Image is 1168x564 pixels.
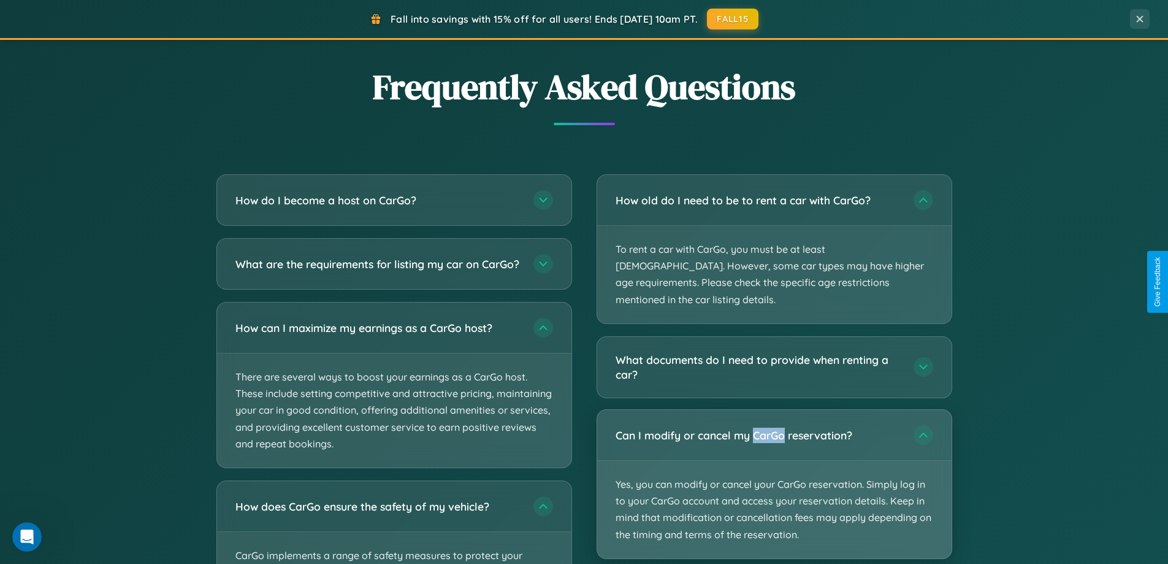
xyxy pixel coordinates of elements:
[616,352,901,382] h3: What documents do I need to provide when renting a car?
[597,226,952,323] p: To rent a car with CarGo, you must be at least [DEMOGRAPHIC_DATA]. However, some car types may ha...
[216,63,952,110] h2: Frequently Asked Questions
[235,257,521,272] h3: What are the requirements for listing my car on CarGo?
[12,522,42,552] iframe: Intercom live chat
[235,499,521,514] h3: How does CarGo ensure the safety of my vehicle?
[391,13,698,25] span: Fall into savings with 15% off for all users! Ends [DATE] 10am PT.
[235,193,521,208] h3: How do I become a host on CarGo?
[707,9,758,29] button: FALL15
[616,428,901,443] h3: Can I modify or cancel my CarGo reservation?
[1153,257,1162,307] div: Give Feedback
[616,193,901,208] h3: How old do I need to be to rent a car with CarGo?
[217,353,571,468] p: There are several ways to boost your earnings as a CarGo host. These include setting competitive ...
[235,320,521,336] h3: How can I maximize my earnings as a CarGo host?
[597,461,952,558] p: Yes, you can modify or cancel your CarGo reservation. Simply log in to your CarGo account and acc...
